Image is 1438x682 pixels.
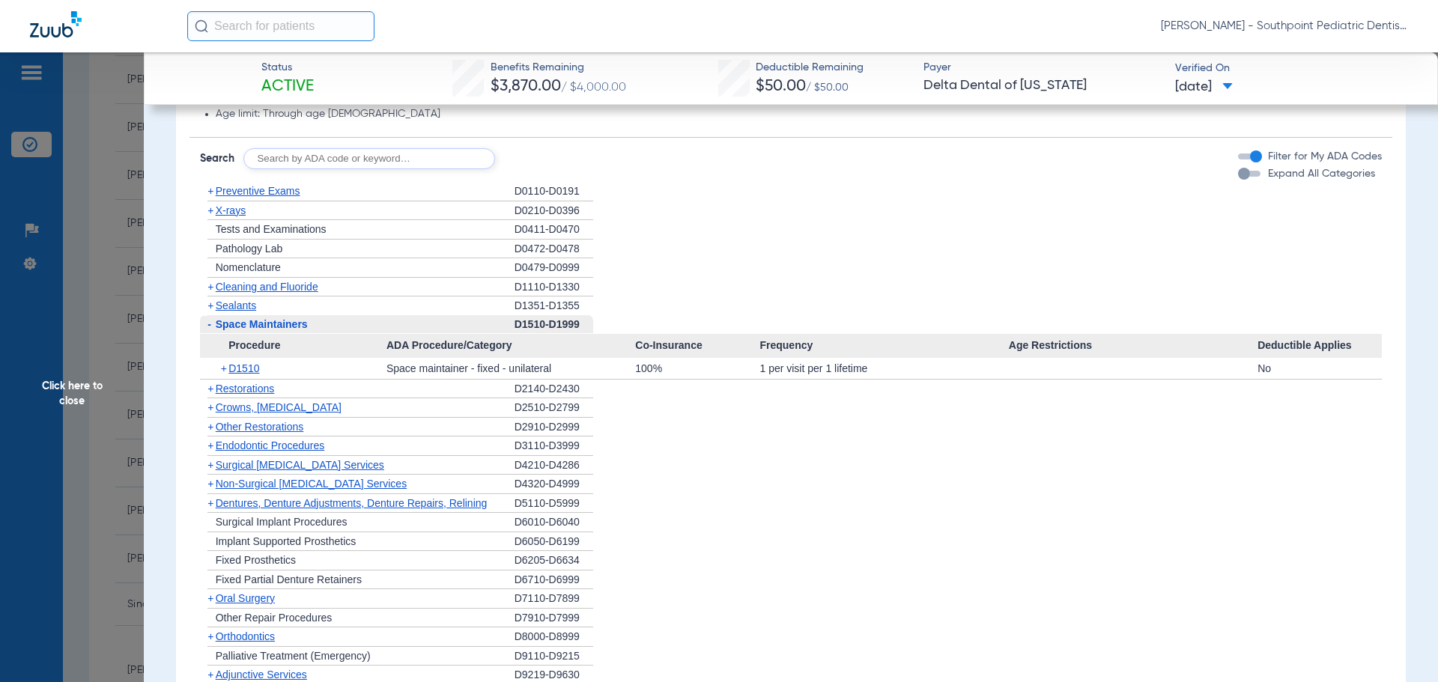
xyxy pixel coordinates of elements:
span: - [207,318,211,330]
span: Non-Surgical [MEDICAL_DATA] Services [216,478,407,490]
span: Surgical Implant Procedures [216,516,348,528]
span: Surgical [MEDICAL_DATA] Services [216,459,384,471]
span: + [207,383,213,395]
div: D4320-D4999 [515,475,593,494]
div: D1510-D1999 [515,315,593,335]
span: Benefits Remaining [491,60,626,76]
span: Other Restorations [216,421,304,433]
div: D1110-D1330 [515,278,593,297]
span: + [221,358,229,379]
span: Deductible Applies [1258,334,1382,358]
span: [DATE] [1175,78,1233,97]
span: Status [261,60,314,76]
span: + [207,497,213,509]
span: + [207,669,213,681]
span: Space Maintainers [216,318,308,330]
span: Fixed Partial Denture Retainers [216,573,362,585]
span: + [207,204,213,216]
div: D6205-D6634 [515,551,593,570]
div: D2140-D2430 [515,380,593,399]
span: Nomenclature [216,261,281,273]
div: D6710-D6999 [515,570,593,590]
span: Fixed Prosthetics [216,554,296,566]
span: Orthodontics [216,630,275,642]
img: Search Icon [195,19,208,33]
div: D0210-D0396 [515,201,593,221]
div: D0472-D0478 [515,240,593,259]
span: ADA Procedure/Category [386,334,635,358]
span: + [207,592,213,604]
span: + [207,459,213,471]
span: Adjunctive Services [216,669,307,681]
span: Delta Dental of [US_STATE] [923,76,1162,95]
div: 100% [635,358,759,379]
span: + [207,478,213,490]
div: D7910-D7999 [515,609,593,628]
label: Filter for My ADA Codes [1265,149,1382,165]
div: D2910-D2999 [515,418,593,437]
img: Zuub Logo [30,11,82,37]
iframe: Chat Widget [1363,610,1438,682]
div: D4210-D4286 [515,456,593,475]
span: Palliative Treatment (Emergency) [216,650,371,662]
span: Age Restrictions [1009,334,1258,358]
span: + [207,185,213,197]
span: Active [261,76,314,97]
span: Deductible Remaining [756,60,864,76]
span: Preventive Exams [216,185,300,197]
span: + [207,281,213,293]
span: X-rays [216,204,246,216]
span: [PERSON_NAME] - Southpoint Pediatric Dentistry [1161,19,1408,34]
span: Restorations [216,383,275,395]
span: + [207,439,213,451]
span: Implant Supported Prosthetics [216,535,357,547]
span: Verified On [1175,61,1414,76]
span: Cleaning and Fluoride [216,281,318,293]
input: Search by ADA code or keyword… [243,148,495,169]
span: + [207,421,213,433]
div: D1351-D1355 [515,296,593,315]
div: D5110-D5999 [515,494,593,514]
div: D8000-D8999 [515,627,593,647]
span: Frequency [759,334,1008,358]
span: Crowns, [MEDICAL_DATA] [216,401,342,413]
span: Tests and Examinations [216,223,327,235]
span: $3,870.00 [491,79,561,94]
div: D7110-D7899 [515,589,593,609]
div: D6050-D6199 [515,532,593,552]
span: Procedure [200,334,386,358]
div: No [1258,358,1382,379]
li: Age limit: Through age [DEMOGRAPHIC_DATA] [216,108,1383,121]
span: Co-Insurance [635,334,759,358]
span: / $50.00 [806,82,849,93]
div: D0411-D0470 [515,220,593,240]
span: Dentures, Denture Adjustments, Denture Repairs, Relining [216,497,488,509]
span: + [207,401,213,413]
div: D0479-D0999 [515,258,593,278]
div: D6010-D6040 [515,513,593,532]
span: Endodontic Procedures [216,439,325,451]
span: Other Repair Procedures [216,612,333,624]
span: + [207,299,213,311]
span: Payer [923,60,1162,76]
div: D9110-D9215 [515,647,593,666]
span: Sealants [216,299,256,311]
input: Search for patients [187,11,374,41]
div: D0110-D0191 [515,182,593,201]
div: D2510-D2799 [515,398,593,418]
div: 1 per visit per 1 lifetime [759,358,1008,379]
span: Expand All Categories [1268,168,1375,179]
span: D1510 [228,362,259,374]
span: Oral Surgery [216,592,275,604]
div: Space maintainer - fixed - unilateral [386,358,635,379]
span: + [207,630,213,642]
span: $50.00 [756,79,806,94]
span: Pathology Lab [216,243,283,255]
span: Search [200,151,234,166]
div: D3110-D3999 [515,436,593,456]
span: / $4,000.00 [561,82,626,94]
